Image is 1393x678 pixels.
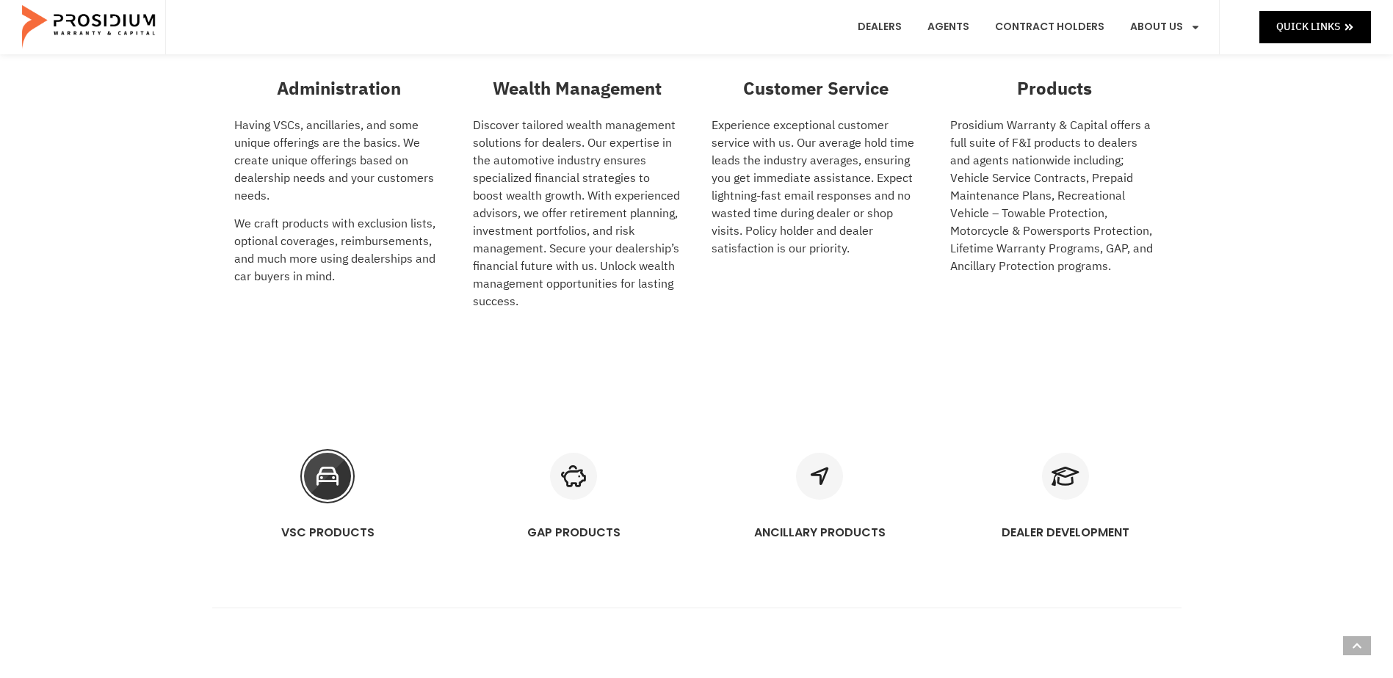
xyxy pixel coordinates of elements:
[950,117,1159,275] p: Prosidium Warranty & Capital offers a full suite of F&I products to dealers and agents nationwide...
[754,524,886,541] a: ANCILLARY PRODUCTS
[234,215,444,285] p: We craft products with exclusion lists, optional coverages, reimbursements, and much more using d...
[281,524,375,541] a: VSC PRODUCTS
[950,76,1159,102] h3: Products
[1259,11,1371,43] a: Quick Links
[473,76,682,102] h3: Wealth Management
[234,117,444,205] p: Having VSCs, ancillaries, and some unique offerings are the basics. We create unique offerings ba...
[1042,453,1089,500] a: DEALER DEVELOPMENT
[527,524,620,541] a: GAP PRODUCTS
[712,76,921,102] h3: Customer Service
[550,453,597,500] a: GAP PRODUCTS
[1002,524,1129,541] a: DEALER DEVELOPMENT
[234,76,444,102] h3: Administration
[796,453,843,500] a: ANCILLARY PRODUCTS
[304,453,351,500] a: VSC PRODUCTS
[712,117,921,258] p: Experience exceptional customer service with us. Our average hold time leads the industry average...
[473,117,682,310] p: Discover tailored wealth management solutions for dealers. Our expertise in the automotive indust...
[1276,18,1340,36] span: Quick Links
